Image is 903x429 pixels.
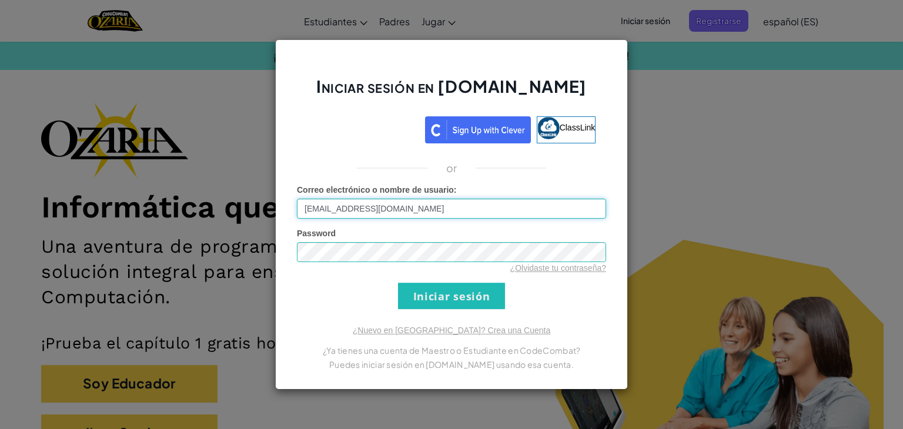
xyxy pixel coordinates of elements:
span: ClassLink [560,123,596,132]
iframe: Botón de Acceder con Google [302,115,425,141]
input: Iniciar sesión [398,283,505,309]
p: or [446,161,457,175]
img: clever_sso_button@2x.png [425,116,531,143]
span: Correo electrónico o nombre de usuario [297,185,454,195]
p: Puedes iniciar sesión en [DOMAIN_NAME] usando esa cuenta. [297,357,606,371]
span: Password [297,229,336,238]
h2: Iniciar sesión en [DOMAIN_NAME] [297,75,606,109]
img: classlink-logo-small.png [537,117,560,139]
p: ¿Ya tienes una cuenta de Maestro o Estudiante en CodeCombat? [297,343,606,357]
a: ¿Olvidaste tu contraseña? [510,263,606,273]
a: ¿Nuevo en [GEOGRAPHIC_DATA]? Crea una Cuenta [353,326,550,335]
label: : [297,184,457,196]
